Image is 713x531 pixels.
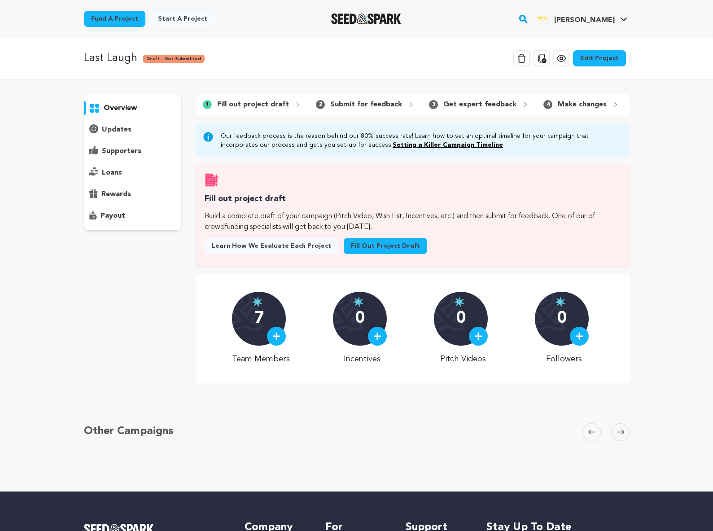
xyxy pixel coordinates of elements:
[434,353,492,365] p: Pitch Videos
[84,101,182,115] button: overview
[84,209,182,223] button: payout
[543,100,552,109] span: 4
[534,9,629,26] a: Jabari J.'s Profile
[443,99,516,110] p: Get expert feedback
[143,55,205,63] span: Draft - Not Submitted
[456,310,466,328] p: 0
[205,193,620,206] h3: Fill out project draft
[84,50,137,66] p: Last Laugh
[205,238,338,254] a: Learn how we evaluate each project
[84,187,182,202] button: rewards
[535,353,593,365] p: Followers
[203,100,212,109] span: 1
[84,166,182,180] button: loans
[217,99,289,110] p: Fill out project draft
[101,189,131,200] p: rewards
[151,11,214,27] a: Start a project
[393,142,503,148] a: Setting a Killer Campaign Timeline
[101,211,125,221] p: payout
[573,50,626,66] a: Edit Project
[330,99,402,110] p: Submit for feedback
[84,11,145,27] a: Fund a project
[205,211,620,233] p: Build a complete draft of your campaign (Pitch Video, Wish List, Incentives, etc.) and then submi...
[575,332,583,340] img: plus.svg
[429,100,438,109] span: 3
[373,332,381,340] img: plus.svg
[104,103,137,114] p: overview
[474,332,482,340] img: plus.svg
[272,332,280,340] img: plus.svg
[102,146,141,157] p: supporters
[84,123,182,137] button: updates
[557,310,567,328] p: 0
[316,100,325,109] span: 2
[534,9,629,28] span: Jabari J.'s Profile
[558,99,607,110] p: Make changes
[221,132,622,149] p: Our feedback process is the reason behind our 80% success rate! Learn how to set an optimal timel...
[102,124,131,135] p: updates
[212,241,331,250] span: Learn how we evaluate each project
[355,310,365,328] p: 0
[331,13,402,24] img: Seed&Spark Logo Dark Mode
[344,238,427,254] a: Fill out project draft
[84,144,182,158] button: supporters
[254,310,264,328] p: 7
[536,11,551,26] img: 89a64eb4b52f5ef3.png
[536,11,615,26] div: Jabari J.'s Profile
[333,353,391,365] p: Incentives
[554,17,615,24] span: [PERSON_NAME]
[84,423,173,439] h5: Other Campaigns
[331,13,402,24] a: Seed&Spark Homepage
[102,167,122,178] p: loans
[232,353,290,365] p: Team Members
